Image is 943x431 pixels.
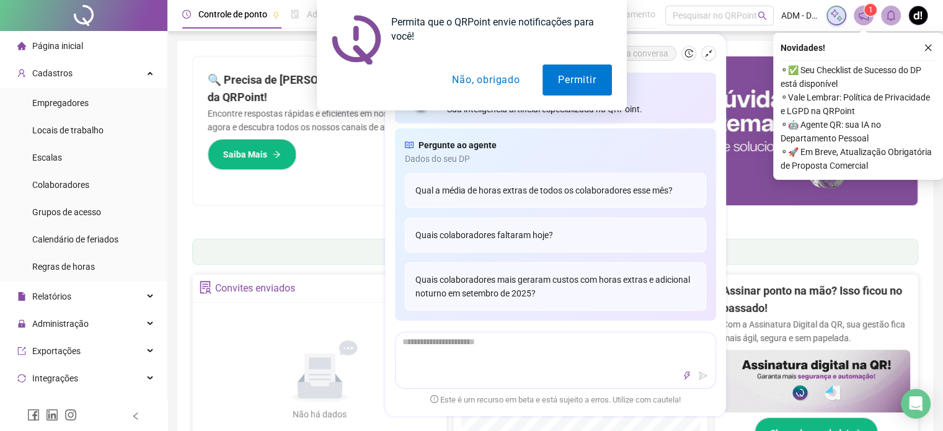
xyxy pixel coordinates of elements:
span: Colaboradores [32,180,89,190]
span: solution [199,281,212,294]
span: ⚬ 🤖 Agente QR: sua IA no Departamento Pessoal [781,118,936,145]
span: Dados do seu DP [405,152,706,166]
span: Integrações [32,373,78,383]
span: left [131,412,140,420]
img: banner%2F0cf4e1f0-cb71-40ef-aa93-44bd3d4ee559.png [556,56,918,205]
span: arrow-right [272,150,281,159]
button: thunderbolt [680,368,694,383]
span: lock [17,319,26,328]
span: Exportações [32,346,81,356]
span: Grupos de acesso [32,207,101,217]
span: export [17,347,26,355]
button: send [696,368,711,383]
span: read [405,138,414,152]
button: Saiba Mais [208,139,296,170]
p: Encontre respostas rápidas e eficientes em nosso Guia Prático de Suporte. Acesse agora e descubra... [208,107,541,134]
span: Administração [32,319,89,329]
div: Quais colaboradores mais geraram custos com horas extras e adicional noturno em setembro de 2025? [405,262,706,311]
span: instagram [64,409,77,421]
span: Escalas [32,153,62,162]
span: sync [17,374,26,383]
div: Quais colaboradores faltaram hoje? [405,218,706,252]
img: notification icon [332,15,381,64]
span: thunderbolt [683,371,691,380]
span: Pergunte ao agente [418,138,497,152]
span: Agente de IA [32,401,81,411]
span: Calendário de feriados [32,234,118,244]
p: Com a Assinatura Digital da QR, sua gestão fica mais ágil, segura e sem papelada. [722,318,910,345]
span: facebook [27,409,40,421]
h2: Assinar ponto na mão? Isso ficou no passado! [722,282,910,318]
span: Regras de horas [32,262,95,272]
span: ⚬ 🚀 Em Breve, Atualização Obrigatória de Proposta Comercial [781,145,936,172]
span: Saiba Mais [223,148,267,161]
img: banner%2F02c71560-61a6-44d4-94b9-c8ab97240462.png [722,350,910,412]
div: Qual a média de horas extras de todos os colaboradores esse mês? [405,173,706,208]
span: exclamation-circle [430,395,438,403]
button: Permitir [542,64,611,96]
div: Não há dados [263,407,377,421]
span: Relatórios [32,291,71,301]
div: Open Intercom Messenger [901,389,931,419]
span: Este é um recurso em beta e está sujeito a erros. Utilize com cautela! [430,394,681,406]
div: Permita que o QRPoint envie notificações para você! [381,15,612,43]
button: Não, obrigado [436,64,535,96]
span: linkedin [46,409,58,421]
span: file [17,292,26,301]
div: Convites enviados [215,278,295,299]
span: Locais de trabalho [32,125,104,135]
